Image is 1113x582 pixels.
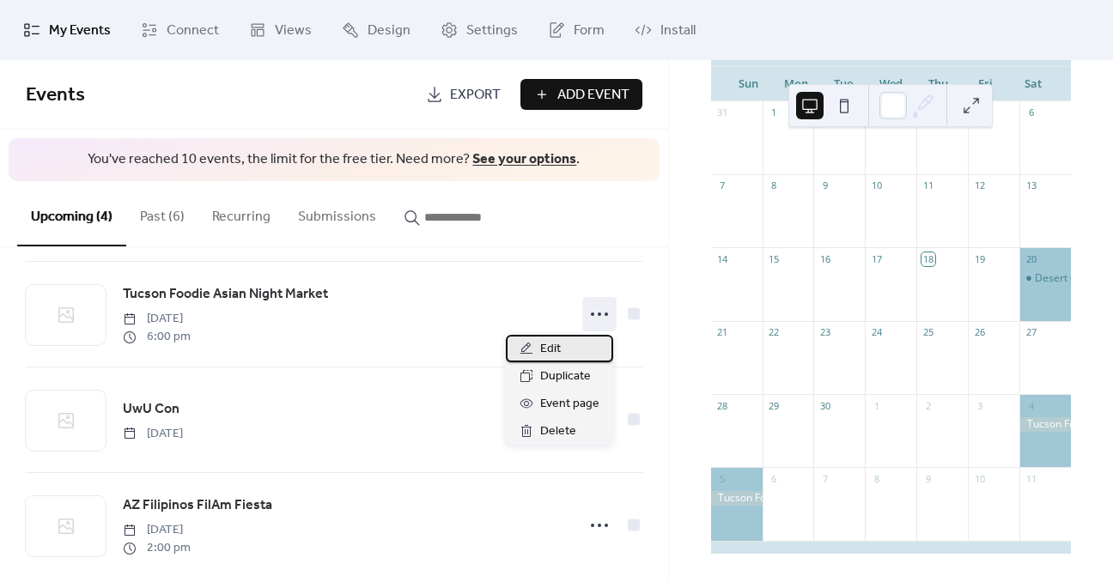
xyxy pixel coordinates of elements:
[123,310,191,328] span: [DATE]
[973,252,986,265] div: 19
[870,179,883,192] div: 10
[768,326,781,339] div: 22
[123,495,272,516] span: AZ Filipinos FilAm Fiesta
[962,67,1009,101] div: Fri
[818,472,831,485] div: 7
[818,252,831,265] div: 16
[123,328,191,346] span: 6:00 pm
[428,7,531,53] a: Settings
[1025,399,1037,412] div: 4
[540,394,599,415] span: Event page
[716,179,729,192] div: 7
[921,399,934,412] div: 2
[123,539,191,557] span: 2:00 pm
[622,7,709,53] a: Install
[17,181,126,246] button: Upcoming (4)
[26,150,642,169] span: You've reached 10 events, the limit for the free tier. Need more? .
[870,472,883,485] div: 8
[1025,252,1037,265] div: 20
[472,146,576,173] a: See your options
[450,85,501,106] span: Export
[540,421,576,442] span: Delete
[867,67,915,101] div: Wed
[1025,106,1037,119] div: 6
[973,326,986,339] div: 26
[870,326,883,339] div: 24
[123,284,328,305] span: Tucson Foodie Asian Night Market
[716,106,729,119] div: 31
[921,326,934,339] div: 25
[540,367,591,387] span: Duplicate
[921,252,934,265] div: 18
[123,425,183,443] span: [DATE]
[768,106,781,119] div: 1
[768,472,781,485] div: 6
[535,7,617,53] a: Form
[768,399,781,412] div: 29
[921,472,934,485] div: 9
[368,21,411,41] span: Design
[716,252,729,265] div: 14
[768,252,781,265] div: 15
[711,491,763,506] div: Tucson Foodie Asian Night Market
[1035,271,1089,286] div: Desert Con
[1019,417,1071,432] div: Tucson Foodie Asian Night Market
[123,398,179,421] a: UwU Con
[1025,179,1037,192] div: 13
[123,494,272,517] a: AZ Filipinos FilAm Fiesta
[123,521,191,539] span: [DATE]
[284,181,390,245] button: Submissions
[167,21,219,41] span: Connect
[540,339,561,360] span: Edit
[1025,472,1037,485] div: 11
[973,399,986,412] div: 3
[1019,271,1071,286] div: Desert Con
[870,399,883,412] div: 1
[26,76,85,114] span: Events
[870,252,883,265] div: 17
[123,399,179,420] span: UwU Con
[1025,326,1037,339] div: 27
[716,326,729,339] div: 21
[198,181,284,245] button: Recurring
[772,67,819,101] div: Mon
[660,21,696,41] span: Install
[973,472,986,485] div: 10
[818,399,831,412] div: 30
[10,7,124,53] a: My Events
[915,67,962,101] div: Thu
[1010,67,1057,101] div: Sat
[329,7,423,53] a: Design
[725,67,772,101] div: Sun
[818,179,831,192] div: 9
[275,21,312,41] span: Views
[126,181,198,245] button: Past (6)
[716,399,729,412] div: 28
[49,21,111,41] span: My Events
[236,7,325,53] a: Views
[466,21,518,41] span: Settings
[973,179,986,192] div: 12
[818,326,831,339] div: 23
[768,179,781,192] div: 8
[413,79,514,110] a: Export
[716,472,729,485] div: 5
[819,67,867,101] div: Tue
[123,283,328,306] a: Tucson Foodie Asian Night Market
[128,7,232,53] a: Connect
[574,21,605,41] span: Form
[921,179,934,192] div: 11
